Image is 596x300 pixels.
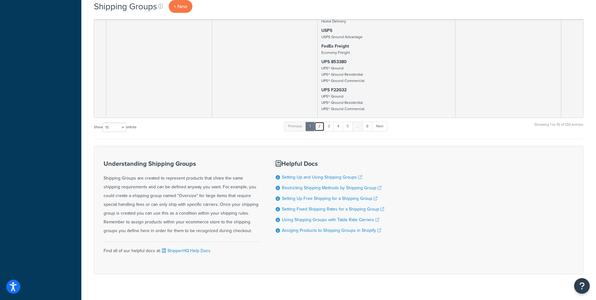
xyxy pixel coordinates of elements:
small: UPS® Ground UPS® Ground Residential UPS® Ground Commercial [321,65,364,84]
a: ShipperHQ Help Docs [161,247,211,254]
a: 3 [324,122,334,131]
strong: UPS F22G32 [321,87,347,93]
a: 1 [305,122,315,131]
a: Previous [284,122,306,131]
a: … [352,122,363,131]
a: Setting Fixed Shipping Rates for a Shipping Group [282,206,384,212]
h3: Helpful Docs [276,160,384,167]
a: Setting Up and Using Shipping Groups [282,174,362,181]
strong: USPS [321,27,332,34]
a: 4 [333,122,343,131]
strong: FedEx Freight [321,43,349,49]
div: Showing 1 to 15 of 120 entries [534,121,583,135]
div: Shipping Groups are created to represent products that share the same shipping requirements and c... [104,160,260,235]
a: Using Shipping Groups with Table Rate Carriers [282,216,379,223]
label: Show entries [94,123,136,132]
a: Restricting Shipping Methods by Shipping Group [282,185,381,191]
a: 2 [314,122,324,131]
small: Economy Freight [321,50,350,55]
a: 8 [362,122,373,131]
button: Open Resource Center [574,278,590,294]
small: USPS Ground Advantage [321,34,363,40]
a: 5 [343,122,353,131]
div: Find all of our helpful docs at: [104,242,260,255]
a: Assiging Products to Shipping Groups in Shopify [282,227,381,234]
h1: Shipping Groups [94,0,157,13]
a: Next [372,122,387,131]
strong: UPS 853380 [321,58,347,65]
small: UPS® Ground UPS® Ground Residential UPS® Ground Commercial [321,94,364,112]
span: + New [174,3,187,10]
h3: Understanding Shipping Groups [104,160,260,167]
a: Setting Up Free Shipping for a Shipping Group [282,195,377,202]
select: Showentries [103,123,126,132]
